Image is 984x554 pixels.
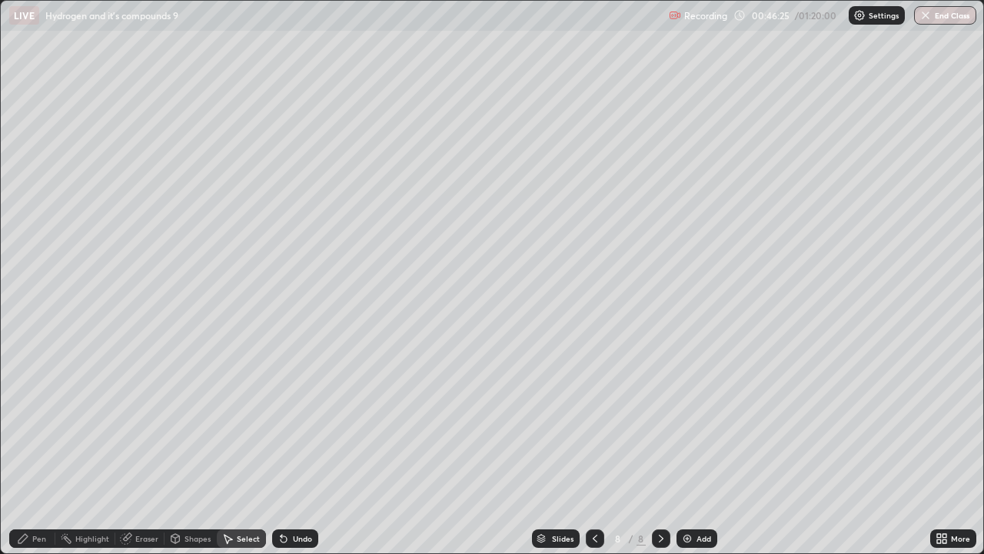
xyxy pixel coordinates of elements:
p: LIVE [14,9,35,22]
div: Add [696,535,711,542]
p: Recording [684,10,727,22]
div: Select [237,535,260,542]
div: Slides [552,535,573,542]
div: Undo [293,535,312,542]
img: end-class-cross [919,9,932,22]
div: Shapes [184,535,211,542]
img: class-settings-icons [853,9,866,22]
div: Eraser [135,535,158,542]
div: 8 [610,534,626,543]
div: Highlight [75,535,109,542]
div: / [629,534,633,543]
img: recording.375f2c34.svg [669,9,681,22]
button: End Class [914,6,976,25]
p: Hydrogen and it's compounds 9 [45,9,178,22]
img: add-slide-button [681,532,693,545]
p: Settings [869,12,899,19]
div: More [951,535,970,542]
div: 8 [637,532,646,546]
div: Pen [32,535,46,542]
